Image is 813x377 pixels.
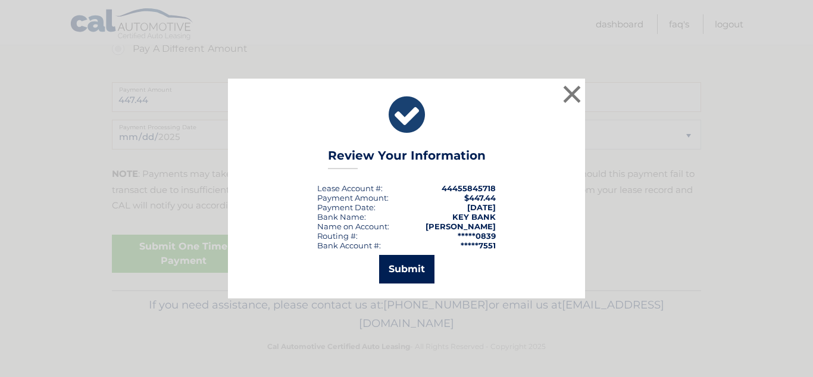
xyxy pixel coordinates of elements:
[464,193,496,202] span: $447.44
[467,202,496,212] span: [DATE]
[317,241,381,250] div: Bank Account #:
[317,183,383,193] div: Lease Account #:
[442,183,496,193] strong: 44455845718
[317,193,389,202] div: Payment Amount:
[317,222,389,231] div: Name on Account:
[317,212,366,222] div: Bank Name:
[317,202,374,212] span: Payment Date
[426,222,496,231] strong: [PERSON_NAME]
[317,202,376,212] div: :
[379,255,434,283] button: Submit
[560,82,584,106] button: ×
[317,231,358,241] div: Routing #:
[452,212,496,222] strong: KEY BANK
[328,148,486,169] h3: Review Your Information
